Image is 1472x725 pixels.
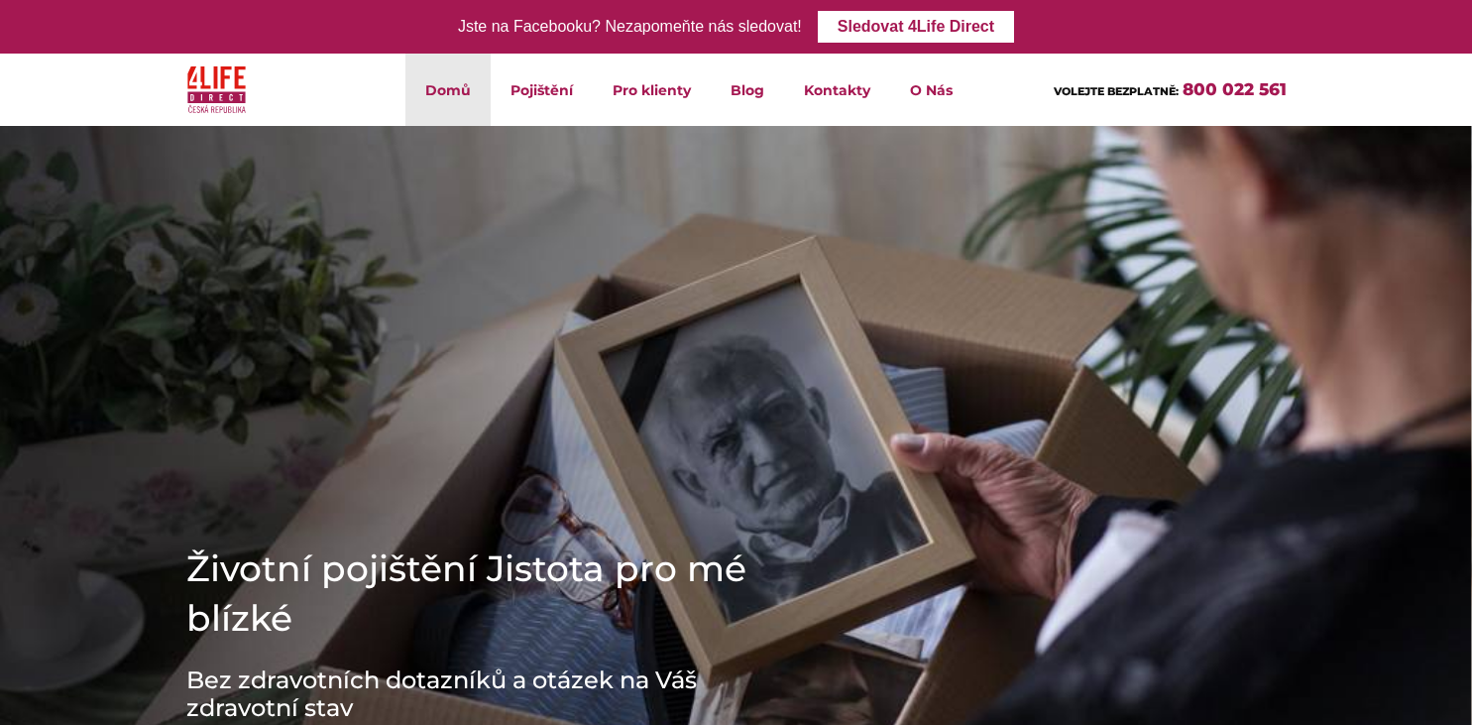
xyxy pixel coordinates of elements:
h3: Bez zdravotních dotazníků a otázek na Váš zdravotní stav [186,666,781,722]
h1: Životní pojištění Jistota pro mé blízké [186,544,781,643]
a: Sledovat 4Life Direct [818,11,1014,43]
div: Jste na Facebooku? Nezapomeňte nás sledovat! [458,13,802,42]
a: Kontakty [784,54,890,126]
img: 4Life Direct Česká republika logo [187,61,247,118]
span: VOLEJTE BEZPLATNĚ: [1054,84,1179,98]
a: 800 022 561 [1183,79,1287,99]
a: Blog [711,54,784,126]
a: Domů [405,54,491,126]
